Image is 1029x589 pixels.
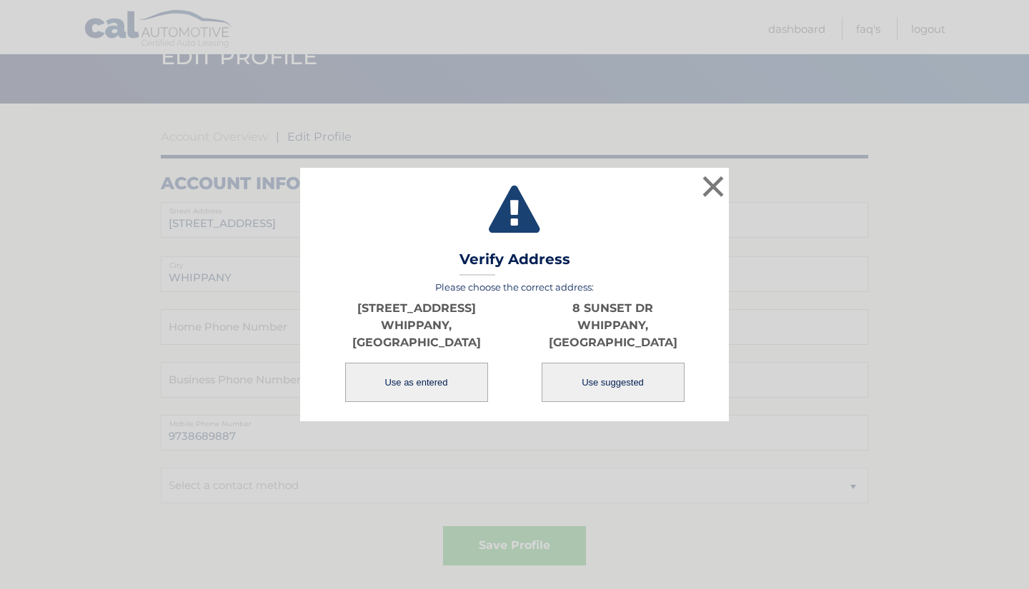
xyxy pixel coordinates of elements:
button: Use as entered [345,363,488,402]
div: Please choose the correct address: [318,281,711,403]
p: [STREET_ADDRESS] WHIPPANY, [GEOGRAPHIC_DATA] [318,300,514,351]
p: 8 SUNSET DR WHIPPANY, [GEOGRAPHIC_DATA] [514,300,711,351]
h3: Verify Address [459,251,570,276]
button: × [699,172,727,201]
button: Use suggested [542,363,685,402]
